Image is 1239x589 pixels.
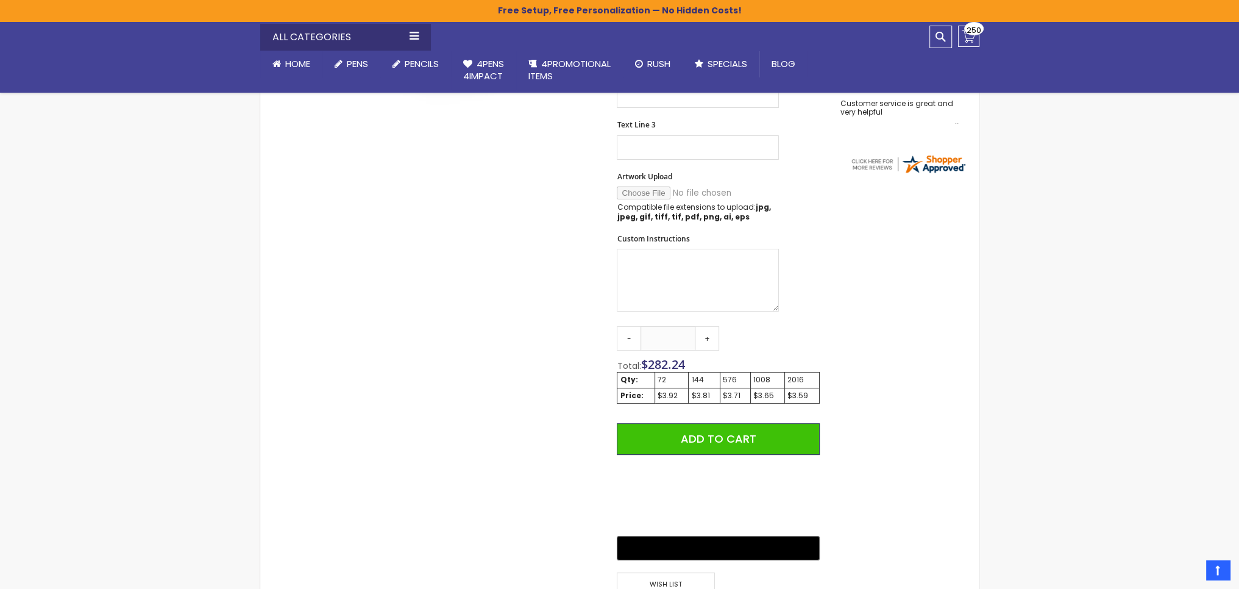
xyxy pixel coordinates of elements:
[691,375,717,385] div: 144
[620,374,637,385] strong: Qty:
[380,51,451,77] a: Pencils
[967,24,981,36] span: 250
[759,51,808,77] a: Blog
[260,24,431,51] div: All Categories
[772,57,795,70] span: Blog
[641,356,684,373] span: $
[1138,556,1239,589] iframe: Google Customer Reviews
[617,464,819,527] iframe: PayPal
[620,390,643,401] strong: Price:
[285,57,310,70] span: Home
[647,356,684,373] span: 282.24
[723,375,748,385] div: 576
[260,51,322,77] a: Home
[528,57,611,82] span: 4PROMOTIONAL ITEMS
[347,57,368,70] span: Pens
[463,57,504,82] span: 4Pens 4impact
[322,51,380,77] a: Pens
[658,391,686,401] div: $3.92
[691,391,717,401] div: $3.81
[451,51,516,90] a: 4Pens4impact
[617,423,819,455] button: Add to Cart
[787,375,817,385] div: 2016
[753,375,783,385] div: 1008
[617,171,672,182] span: Artwork Upload
[958,26,979,47] a: 250
[617,536,819,560] button: Buy with GPay
[683,51,759,77] a: Specials
[617,326,641,351] a: -
[617,120,655,130] span: Text Line 3
[617,202,779,222] p: Compatible file extensions to upload:
[516,51,623,90] a: 4PROMOTIONALITEMS
[617,234,689,244] span: Custom Instructions
[850,167,967,177] a: 4pens.com certificate URL
[850,153,967,175] img: 4pens.com widget logo
[753,391,783,401] div: $3.65
[708,57,747,70] span: Specials
[658,375,686,385] div: 72
[681,431,756,446] span: Add to Cart
[647,57,670,70] span: Rush
[723,391,748,401] div: $3.71
[840,99,959,126] div: Customer service is great and very helpful
[695,326,719,351] a: +
[405,57,439,70] span: Pencils
[787,391,817,401] div: $3.59
[617,360,641,372] span: Total:
[623,51,683,77] a: Rush
[617,202,770,222] strong: jpg, jpeg, gif, tiff, tif, pdf, png, ai, eps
